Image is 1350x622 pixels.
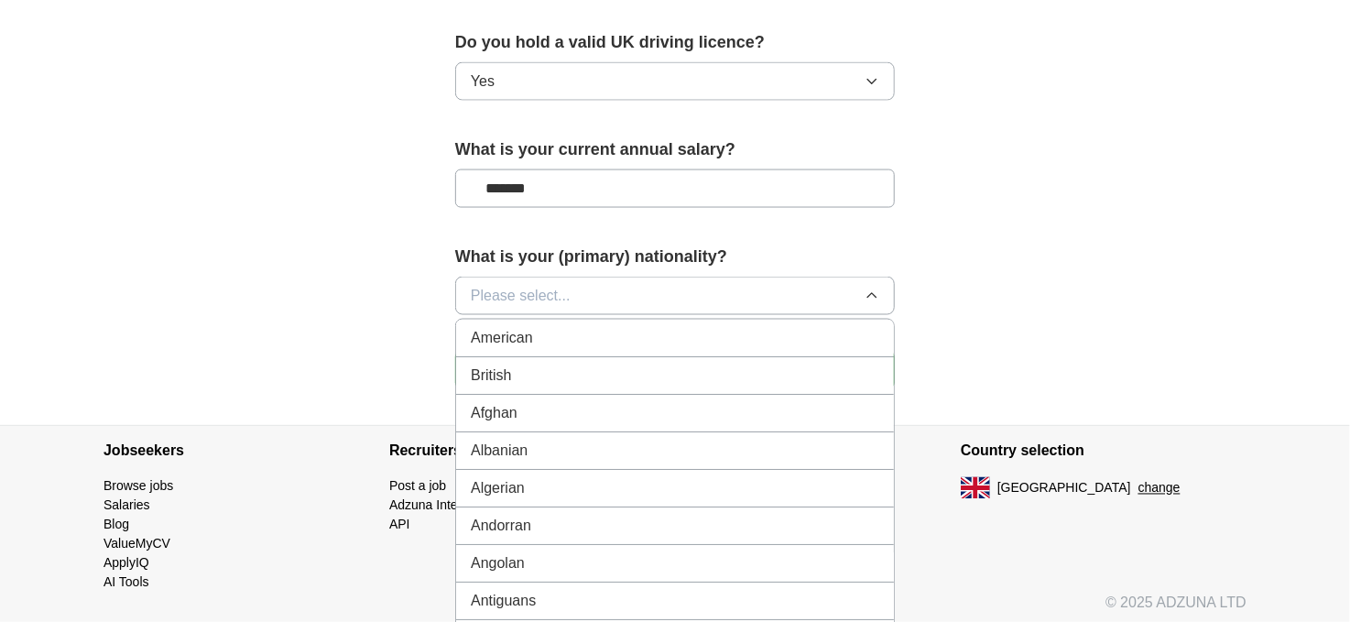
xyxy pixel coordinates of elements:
[103,575,149,590] a: AI Tools
[389,518,410,532] a: API
[471,590,536,612] span: Antiguans
[471,515,531,537] span: Andorran
[997,479,1131,498] span: [GEOGRAPHIC_DATA]
[1138,479,1181,498] button: change
[103,556,149,571] a: ApplyIQ
[103,479,173,494] a: Browse jobs
[389,479,446,494] a: Post a job
[471,285,571,307] span: Please select...
[471,552,525,574] span: Angolan
[961,426,1247,477] h4: Country selection
[455,277,895,315] button: Please select...
[471,477,525,499] span: Algerian
[471,71,495,93] span: Yes
[389,498,501,513] a: Adzuna Intelligence
[961,477,990,499] img: UK flag
[103,498,150,513] a: Salaries
[471,327,533,349] span: American
[103,518,129,532] a: Blog
[471,402,517,424] span: Afghan
[471,440,528,462] span: Albanian
[455,30,895,55] label: Do you hold a valid UK driving licence?
[455,245,895,269] label: What is your (primary) nationality?
[455,62,895,101] button: Yes
[455,137,895,162] label: What is your current annual salary?
[471,365,511,387] span: British
[103,537,170,551] a: ValueMyCV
